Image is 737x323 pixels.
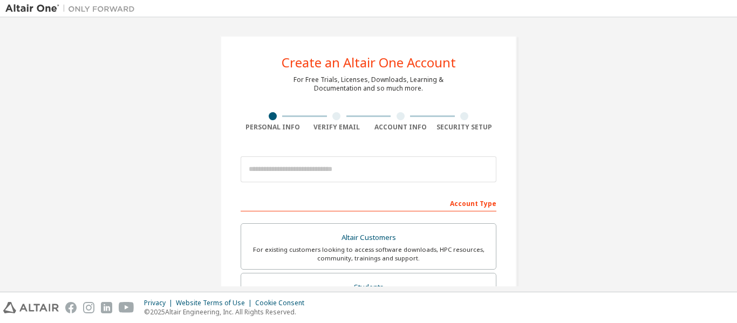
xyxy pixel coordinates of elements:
div: Students [248,280,489,295]
div: Account Info [368,123,433,132]
div: Verify Email [305,123,369,132]
div: Altair Customers [248,230,489,245]
img: Altair One [5,3,140,14]
div: Account Type [241,194,496,211]
div: For existing customers looking to access software downloads, HPC resources, community, trainings ... [248,245,489,263]
div: Privacy [144,299,176,307]
div: Website Terms of Use [176,299,255,307]
div: Security Setup [433,123,497,132]
div: For Free Trials, Licenses, Downloads, Learning & Documentation and so much more. [294,75,443,93]
img: linkedin.svg [101,302,112,313]
p: © 2025 Altair Engineering, Inc. All Rights Reserved. [144,307,311,317]
img: altair_logo.svg [3,302,59,313]
img: instagram.svg [83,302,94,313]
img: facebook.svg [65,302,77,313]
div: Create an Altair One Account [282,56,456,69]
div: Cookie Consent [255,299,311,307]
img: youtube.svg [119,302,134,313]
div: Personal Info [241,123,305,132]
